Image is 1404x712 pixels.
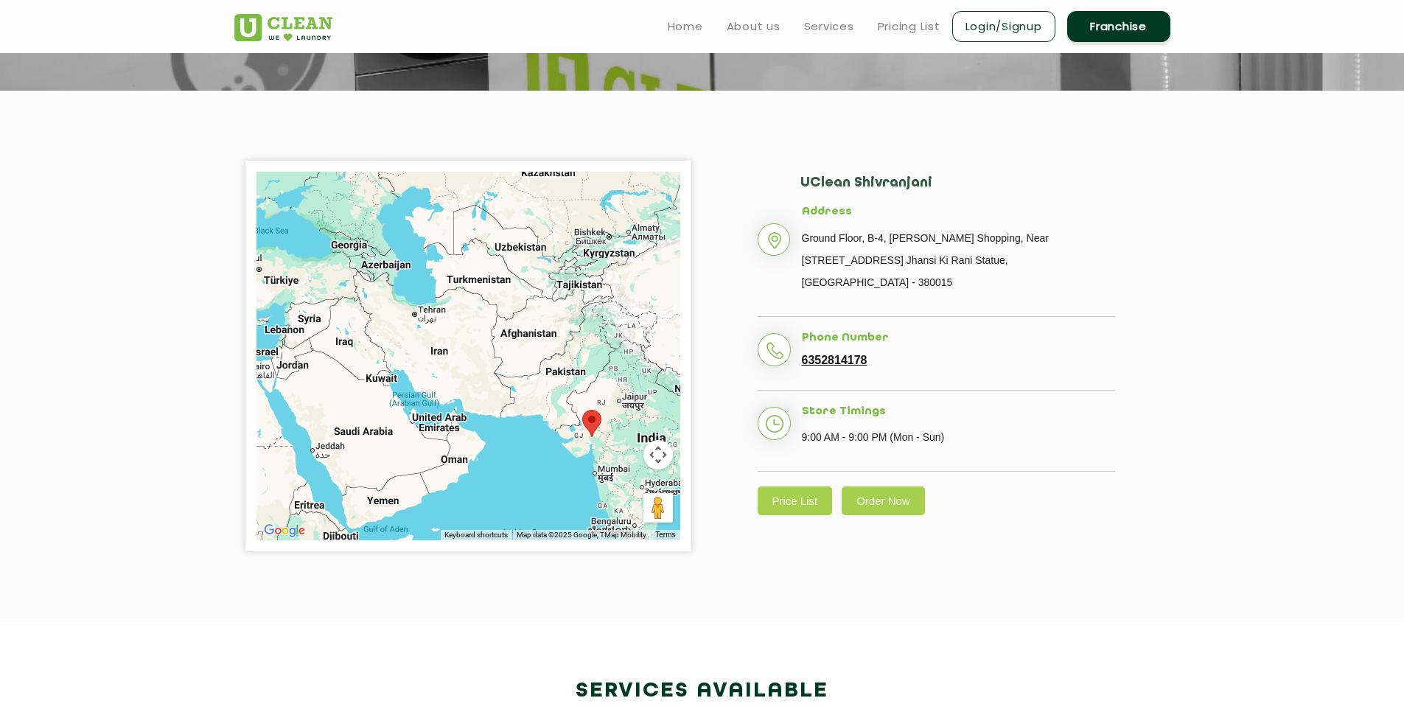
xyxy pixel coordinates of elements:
[802,332,1115,345] h5: Phone Number
[802,426,1115,448] p: 9:00 AM - 9:00 PM (Mon - Sun)
[234,14,332,41] img: UClean Laundry and Dry Cleaning
[517,531,646,539] span: Map data ©2025 Google, TMap Mobility
[1067,11,1170,42] a: Franchise
[802,206,1115,219] h5: Address
[758,486,833,515] a: Price List
[260,521,309,540] a: Open this area in Google Maps (opens a new window)
[804,18,854,35] a: Services
[802,354,867,367] a: 6352814178
[260,521,309,540] img: Google
[668,18,703,35] a: Home
[643,493,673,523] button: Drag Pegman onto the map to open Street View
[444,530,508,540] button: Keyboard shortcuts
[802,405,1115,419] h5: Store Timings
[952,11,1055,42] a: Login/Signup
[802,227,1115,293] p: Ground Floor, B-4, [PERSON_NAME] Shopping, Near [STREET_ADDRESS] Jhansi Ki Rani Statue, [GEOGRAPH...
[727,18,780,35] a: About us
[643,440,673,470] button: Map camera controls
[234,674,1170,709] h2: Services available
[655,530,675,540] a: Terms
[800,175,1115,206] h2: UClean Shivranjani
[878,18,940,35] a: Pricing List
[842,486,925,515] a: Order Now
